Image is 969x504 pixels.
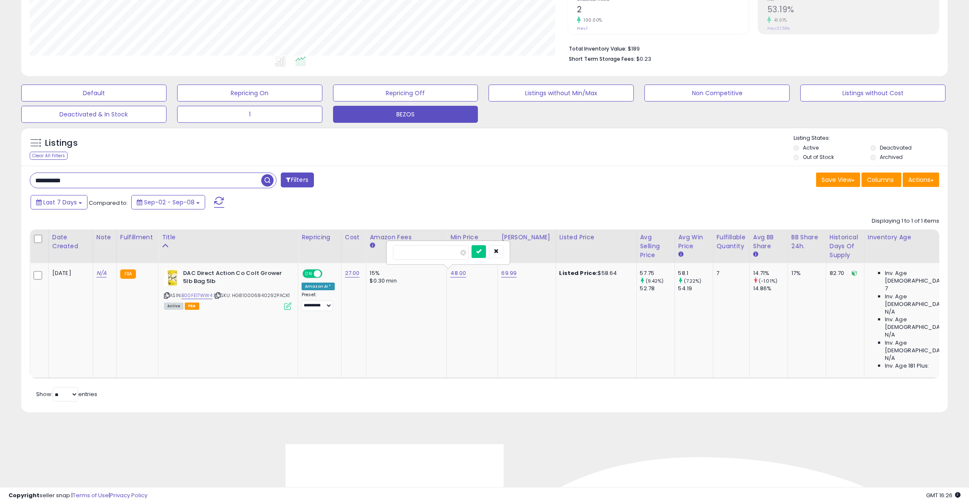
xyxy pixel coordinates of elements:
a: 27.00 [345,269,360,277]
a: N/A [96,269,107,277]
div: 14.71% [753,269,788,277]
p: Listing States: [794,134,948,142]
span: N/A [885,308,895,316]
div: Clear All Filters [30,152,68,160]
label: Archived [880,153,903,161]
div: [DATE] [52,269,86,277]
span: $0.23 [636,55,651,63]
h5: Listings [45,137,78,149]
b: DAC Direct Action Co Colt Grower 5lb Bag 5lb [183,269,286,287]
b: Total Inventory Value: [569,45,627,52]
div: Preset: [302,292,335,311]
button: Listings without Min/Max [489,85,634,102]
span: Inv. Age [DEMOGRAPHIC_DATA]: [885,293,963,308]
b: Short Term Storage Fees: [569,55,635,62]
span: All listings currently available for purchase on Amazon [164,303,184,310]
span: Columns [867,176,894,184]
small: FBA [120,269,136,279]
div: BB Share 24h. [791,233,822,251]
button: Last 7 Days [31,195,88,210]
div: 82.70 [830,269,858,277]
button: Listings without Cost [800,85,946,102]
div: Avg Win Price [678,233,709,251]
a: B00FE17WW4 [181,292,212,299]
small: Avg BB Share. [753,251,758,258]
button: 1 [177,106,322,123]
div: 17% [791,269,819,277]
small: Prev: 1 [577,26,588,31]
span: | SKU: HG810006840292PACK1 [214,292,290,299]
div: Note [96,233,113,242]
label: Out of Stock [803,153,834,161]
span: Sep-02 - Sep-08 [144,198,195,207]
div: $58.64 [559,269,630,277]
button: Repricing Off [333,85,478,102]
div: 52.78 [640,285,675,292]
button: Sep-02 - Sep-08 [131,195,205,210]
span: Inv. Age [DEMOGRAPHIC_DATA]-180: [885,339,963,354]
span: 7 [885,285,888,292]
span: Inv. Age [DEMOGRAPHIC_DATA]: [885,316,963,331]
small: (-1.01%) [759,277,777,284]
button: Default [21,85,167,102]
div: 57.75 [640,269,675,277]
b: Listed Price: [559,269,598,277]
span: N/A [885,331,895,339]
div: Repricing [302,233,338,242]
div: Min Price [450,233,494,242]
div: 54.19 [678,285,713,292]
a: 48.00 [450,269,466,277]
div: Title [162,233,294,242]
span: ON [303,270,314,277]
small: Amazon Fees. [370,242,375,249]
small: (7.22%) [684,277,702,284]
button: Columns [862,173,901,187]
div: Avg BB Share [753,233,784,251]
div: Avg Selling Price [640,233,671,260]
div: Inventory Age [868,233,966,242]
span: Compared to: [89,199,128,207]
button: Save View [816,173,860,187]
div: Listed Price [559,233,633,242]
div: 14.86% [753,285,788,292]
small: (9.42%) [646,277,664,284]
button: BEZOS [333,106,478,123]
small: 41.61% [771,17,787,23]
a: 69.99 [501,269,517,277]
div: Amazon AI * [302,283,335,290]
div: ASIN: [164,269,291,309]
div: Fulfillable Quantity [717,233,746,251]
span: FBA [185,303,199,310]
small: 100.00% [581,17,602,23]
div: Cost [345,233,363,242]
li: $189 [569,43,933,53]
h2: 2 [577,5,749,16]
div: 58.1 [678,269,713,277]
button: Actions [903,173,939,187]
div: Amazon Fees [370,233,443,242]
span: N/A [885,354,895,362]
div: $0.30 min [370,277,440,285]
span: OFF [321,270,335,277]
div: Historical Days Of Supply [830,233,861,260]
div: 7 [717,269,743,277]
button: Deactivated & In Stock [21,106,167,123]
div: Fulfillment [120,233,155,242]
span: Show: entries [36,390,97,398]
small: Prev: 37.56% [767,26,790,31]
span: Inv. Age [DEMOGRAPHIC_DATA]: [885,269,963,285]
h2: 53.19% [767,5,939,16]
div: 15% [370,269,440,277]
small: Avg Win Price. [678,251,684,258]
button: Filters [281,173,314,187]
img: 41rUPC06IQL._SL40_.jpg [164,269,181,286]
span: Inv. Age 181 Plus: [885,362,929,370]
span: Last 7 Days [43,198,77,207]
div: Displaying 1 to 1 of 1 items [872,217,939,225]
div: [PERSON_NAME] [501,233,552,242]
div: Date Created [52,233,89,251]
label: Active [803,144,819,151]
button: Non Competitive [644,85,790,102]
label: Deactivated [880,144,912,151]
button: Repricing On [177,85,322,102]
